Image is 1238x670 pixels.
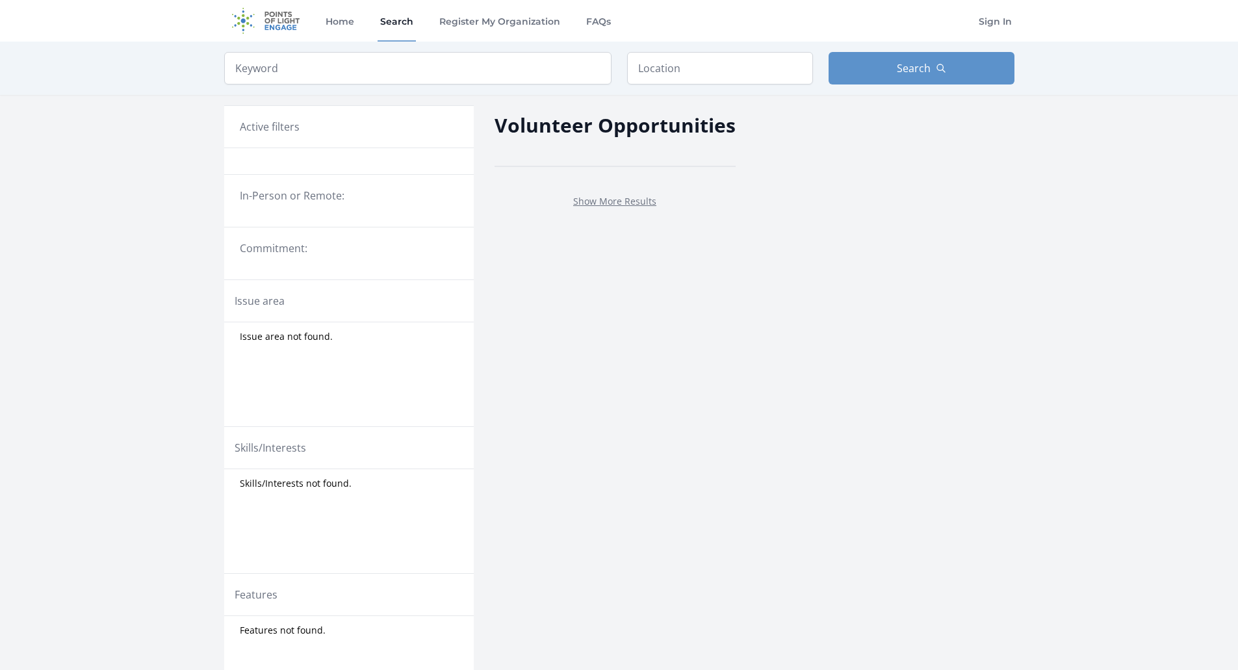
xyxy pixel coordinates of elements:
legend: Skills/Interests [235,440,306,456]
span: Search [897,60,931,76]
span: Features not found. [240,624,326,637]
input: Keyword [224,52,612,84]
legend: In-Person or Remote: [240,188,458,203]
legend: Features [235,587,277,602]
legend: Issue area [235,293,285,309]
legend: Commitment: [240,240,458,256]
h2: Volunteer Opportunities [495,110,736,140]
span: Issue area not found. [240,330,333,343]
button: Search [829,52,1014,84]
a: Show More Results [573,195,656,207]
h3: Active filters [240,119,300,135]
input: Location [627,52,813,84]
span: Skills/Interests not found. [240,477,352,490]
